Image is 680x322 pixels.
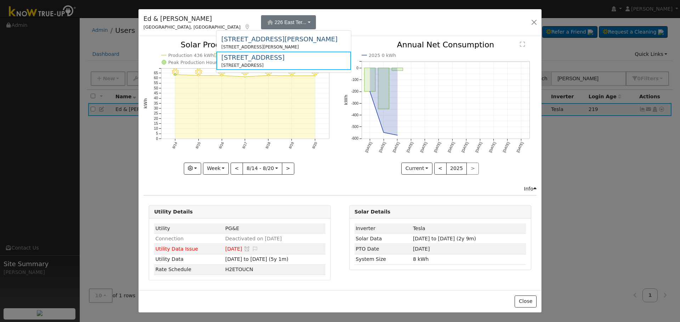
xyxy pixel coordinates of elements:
[181,40,310,49] text: Solar Production vs Consumption
[351,113,358,117] text: -400
[419,141,427,153] text: [DATE]
[155,246,198,252] span: Utility Data Issue
[203,163,229,175] button: Week
[392,141,400,153] text: [DATE]
[243,163,282,175] button: 8/14 - 8/20
[433,141,441,153] text: [DATE]
[156,137,158,141] text: 0
[291,75,293,77] circle: onclick=""
[168,60,237,65] text: Peak Production Hour 9.0 kWh
[475,141,483,153] text: [DATE]
[198,75,199,76] circle: onclick=""
[143,14,250,23] h5: Ed & [PERSON_NAME]
[225,256,288,262] span: [DATE] to [DATE] (5y 1m)
[242,141,248,150] text: 8/17
[174,74,176,76] circle: onclick=""
[171,141,178,150] text: 8/14
[396,134,399,137] circle: onclick=""
[268,75,269,76] circle: onclick=""
[413,236,476,241] span: [DATE] to [DATE] (2y 9m)
[225,267,253,272] span: X
[218,141,225,150] text: 8/16
[355,244,412,254] td: PTO Date
[172,69,179,76] i: 8/14 - Clear
[143,24,240,30] span: [GEOGRAPHIC_DATA], [GEOGRAPHIC_DATA]
[488,141,496,153] text: [DATE]
[244,246,250,252] a: Snooze this issue
[351,137,358,141] text: -600
[154,71,158,75] text: 65
[261,15,316,29] button: 226 East Ter...
[231,163,243,175] button: <
[221,62,284,69] div: [STREET_ADDRESS]
[195,141,201,150] text: 8/15
[244,76,246,77] circle: onclick=""
[288,69,295,76] i: 8/19 - Clear
[312,69,319,76] i: 8/20 - Clear
[351,78,358,82] text: -100
[288,141,295,150] text: 8/19
[502,141,510,153] text: [DATE]
[154,122,158,125] text: 15
[221,34,338,44] div: [STREET_ADDRESS][PERSON_NAME]
[265,141,271,150] text: 8/18
[155,236,184,241] span: Connection
[364,141,373,153] text: [DATE]
[221,75,222,77] circle: onclick=""
[225,246,242,252] span: [DATE]
[434,163,447,175] button: <
[351,101,358,105] text: -300
[516,141,524,153] text: [DATE]
[154,86,158,90] text: 50
[154,117,158,121] text: 20
[382,131,385,134] circle: onclick=""
[392,68,403,71] rect: onclick=""
[413,256,429,262] span: 8 kWh
[369,53,396,58] text: 2025 0 kWh
[413,246,430,252] span: [DATE]
[154,127,158,131] text: 10
[154,96,158,100] text: 40
[221,44,338,50] div: [STREET_ADDRESS][PERSON_NAME]
[447,141,455,153] text: [DATE]
[378,68,389,109] rect: onclick=""
[154,254,224,264] td: Utility Data
[397,40,494,49] text: Annual Net Consumption
[351,125,358,129] text: -500
[355,209,390,215] strong: Solar Details
[312,141,318,150] text: 8/20
[364,68,375,92] rect: onclick=""
[219,69,226,76] i: 8/16 - Clear
[154,112,158,116] text: 25
[520,41,525,47] text: 
[355,234,412,244] td: Solar Data
[154,106,158,110] text: 30
[195,69,202,76] i: 8/15 - Clear
[355,223,412,234] td: Inverter
[143,98,148,109] text: kWh
[154,209,193,215] strong: Utility Details
[413,226,425,231] span: ID: 789, authorized: 12/08/24
[314,75,316,77] circle: onclick=""
[515,295,536,308] button: Close
[282,163,294,175] button: >
[242,69,249,76] i: 8/17 - Clear
[401,163,432,175] button: Current
[356,66,358,70] text: 0
[274,19,306,25] span: 226 East Ter...
[344,95,348,105] text: kWh
[446,163,467,175] button: 2025
[351,90,358,94] text: -200
[524,185,537,193] div: Info
[461,141,469,153] text: [DATE]
[221,53,284,62] div: [STREET_ADDRESS]
[156,132,158,136] text: 5
[244,24,250,30] a: Map
[378,141,386,153] text: [DATE]
[154,264,224,275] td: Rate Schedule
[154,76,158,80] text: 60
[168,53,214,58] text: Production 436 kWh
[154,223,224,234] td: Utility
[154,101,158,105] text: 35
[368,90,371,93] circle: onclick=""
